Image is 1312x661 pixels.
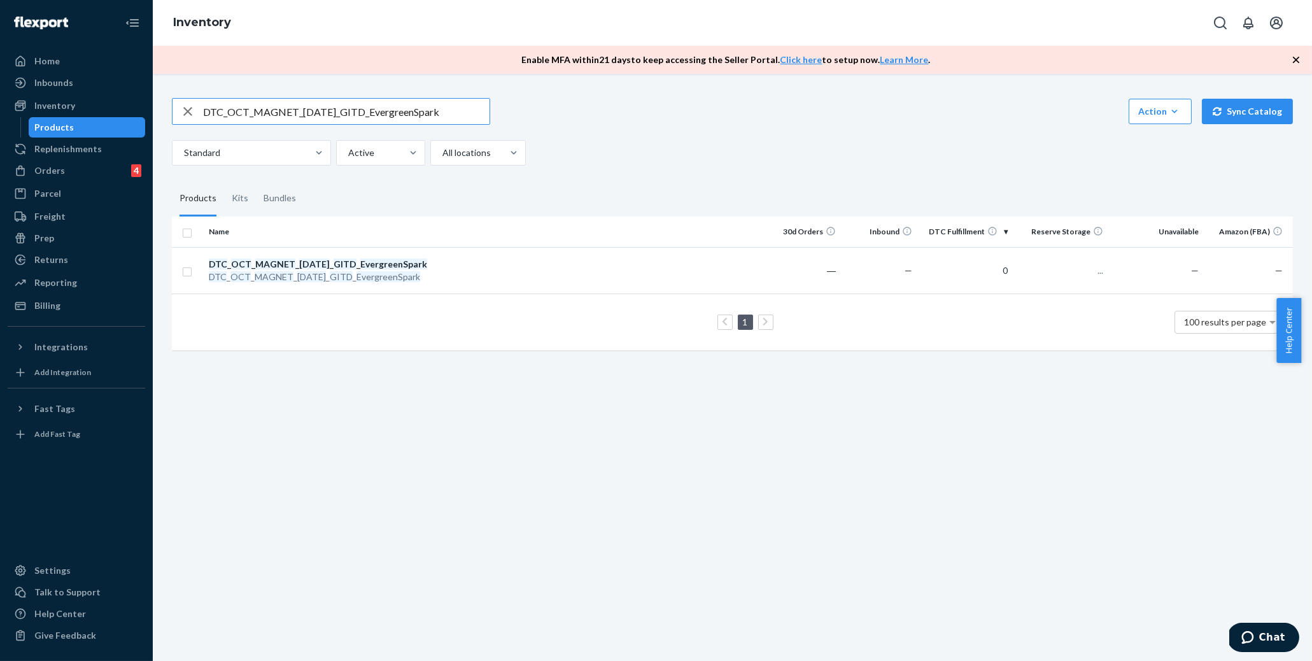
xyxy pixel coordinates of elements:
[34,253,68,266] div: Returns
[29,117,146,138] a: Products
[163,4,241,41] ol: breadcrumbs
[34,402,75,415] div: Fast Tags
[180,181,216,217] div: Products
[120,10,145,36] button: Close Navigation
[1129,99,1192,124] button: Action
[8,160,145,181] a: Orders4
[209,271,227,282] em: DTC
[8,206,145,227] a: Freight
[34,586,101,599] div: Talk to Support
[8,51,145,71] a: Home
[34,564,71,577] div: Settings
[8,295,145,316] a: Billing
[34,276,77,289] div: Reporting
[8,362,145,383] a: Add Integration
[34,210,66,223] div: Freight
[8,337,145,357] button: Integrations
[880,54,929,65] a: Learn More
[347,146,348,159] input: Active
[8,625,145,646] button: Give Feedback
[8,399,145,419] button: Fast Tags
[204,217,347,247] th: Name
[8,73,145,93] a: Inbounds
[34,187,61,200] div: Parcel
[917,247,1013,294] td: 0
[34,143,102,155] div: Replenishments
[522,53,931,66] p: Enable MFA within 21 days to keep accessing the Seller Portal. to setup now. .
[8,582,145,602] button: Talk to Support
[34,629,96,642] div: Give Feedback
[1276,298,1301,363] button: Help Center
[8,139,145,159] a: Replenishments
[255,259,295,269] em: MAGNET
[360,259,427,269] em: EvergreenSpark
[765,247,841,294] td: ―
[14,17,68,29] img: Flexport logo
[8,424,145,444] a: Add Fast Tag
[765,217,841,247] th: 30d Orders
[1236,10,1261,36] button: Open notifications
[34,367,91,378] div: Add Integration
[232,181,248,217] div: Kits
[917,217,1013,247] th: DTC Fulfillment
[8,96,145,116] a: Inventory
[1108,217,1204,247] th: Unavailable
[299,259,330,269] em: [DATE]
[34,608,86,620] div: Help Center
[34,341,88,353] div: Integrations
[34,429,80,439] div: Add Fast Tag
[209,258,342,271] div: _ _ _ _ _
[334,259,356,269] em: GITD
[1202,99,1293,124] button: Sync Catalog
[330,271,353,282] em: GITD
[8,228,145,248] a: Prep
[264,181,296,217] div: Bundles
[209,259,227,269] em: DTC
[1138,105,1182,118] div: Action
[1185,316,1267,327] span: 100 results per page
[1013,217,1108,247] th: Reserve Storage
[8,250,145,270] a: Returns
[441,146,442,159] input: All locations
[131,164,141,177] div: 4
[209,271,342,283] div: _ _ _ _ _
[34,299,60,312] div: Billing
[356,271,420,282] em: EvergreenSpark
[35,121,74,134] div: Products
[8,183,145,204] a: Parcel
[173,15,231,29] a: Inventory
[1191,265,1199,276] span: —
[8,273,145,293] a: Reporting
[8,560,145,581] a: Settings
[8,604,145,624] a: Help Center
[34,55,60,68] div: Home
[841,217,917,247] th: Inbound
[34,232,54,245] div: Prep
[231,259,251,269] em: OCT
[1208,10,1233,36] button: Open Search Box
[297,271,326,282] em: [DATE]
[255,271,293,282] em: MAGNET
[230,271,251,282] em: OCT
[1264,10,1289,36] button: Open account menu
[1204,217,1293,247] th: Amazon (FBA)
[740,316,751,327] a: Page 1 is your current page
[203,99,490,124] input: Search inventory by name or sku
[34,164,65,177] div: Orders
[183,146,184,159] input: Standard
[1275,265,1283,276] span: —
[1229,623,1299,655] iframe: Opens a widget where you can chat to one of our agents
[34,76,73,89] div: Inbounds
[1018,264,1103,277] p: ...
[34,99,75,112] div: Inventory
[780,54,822,65] a: Click here
[905,265,912,276] span: —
